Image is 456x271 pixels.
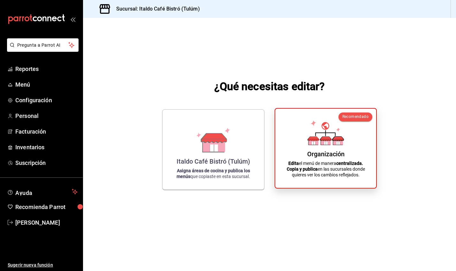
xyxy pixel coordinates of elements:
[307,150,345,158] div: Organización
[288,161,299,166] strong: Edita
[15,159,78,167] span: Suscripción
[15,65,78,73] span: Reportes
[336,161,363,166] strong: centralizada.
[177,158,250,165] div: Italdo Café Bistró (Tulúm)
[342,114,369,119] span: Recomendado
[70,17,75,22] button: open_drawer_menu
[214,79,325,94] h1: ¿Qué necesitas editar?
[8,262,78,268] span: Sugerir nueva función
[15,80,78,89] span: Menú
[15,112,78,120] span: Personal
[15,143,78,151] span: Inventarios
[287,166,318,172] strong: Copia y publica
[17,42,69,49] span: Pregunta a Parrot AI
[4,46,79,53] a: Pregunta a Parrot AI
[170,168,256,179] p: que copiaste en esta sucursal.
[111,5,200,13] h3: Sucursal: Italdo Café Bistró (Tulúm)
[15,188,69,196] span: Ayuda
[15,127,78,136] span: Facturación
[15,203,78,211] span: Recomienda Parrot
[15,96,78,105] span: Configuración
[7,38,79,52] button: Pregunta a Parrot AI
[177,168,250,179] strong: Asigna áreas de cocina y publica los menús
[15,218,78,227] span: [PERSON_NAME]
[283,160,369,178] p: el menú de manera en las sucursales donde quieres ver los cambios reflejados.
